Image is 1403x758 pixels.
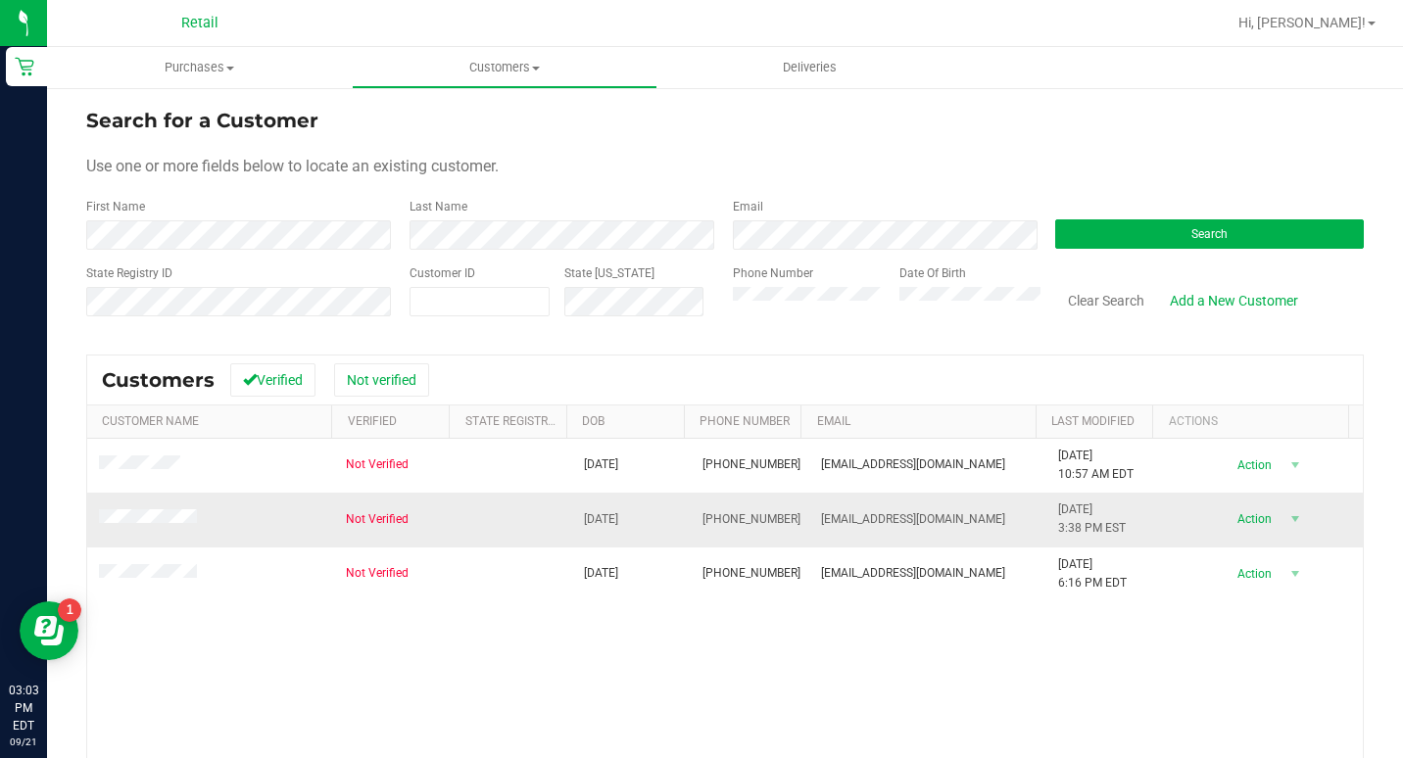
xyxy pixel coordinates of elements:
[1058,447,1134,484] span: [DATE] 10:57 AM EDT
[1283,560,1308,588] span: select
[733,198,763,215] label: Email
[702,564,800,583] span: [PHONE_NUMBER]
[733,264,813,282] label: Phone Number
[102,414,199,428] a: Customer Name
[1055,284,1157,317] button: Clear Search
[334,363,429,397] button: Not verified
[58,598,81,622] iframe: Resource center unread badge
[47,47,352,88] a: Purchases
[86,109,318,132] span: Search for a Customer
[756,59,863,76] span: Deliveries
[346,564,409,583] span: Not Verified
[465,414,568,428] a: State Registry Id
[410,264,475,282] label: Customer ID
[1220,451,1283,479] span: Action
[353,59,655,76] span: Customers
[1157,284,1311,317] a: Add a New Customer
[1058,500,1126,538] span: [DATE] 3:38 PM EST
[1169,414,1341,428] div: Actions
[86,157,499,175] span: Use one or more fields below to locate an existing customer.
[821,564,1005,583] span: [EMAIL_ADDRESS][DOMAIN_NAME]
[700,414,790,428] a: Phone Number
[702,510,800,529] span: [PHONE_NUMBER]
[899,264,966,282] label: Date Of Birth
[1191,227,1228,241] span: Search
[86,198,145,215] label: First Name
[1055,219,1364,249] button: Search
[564,264,654,282] label: State [US_STATE]
[1220,560,1283,588] span: Action
[346,455,409,474] span: Not Verified
[584,564,618,583] span: [DATE]
[657,47,962,88] a: Deliveries
[1238,15,1366,30] span: Hi, [PERSON_NAME]!
[584,455,618,474] span: [DATE]
[346,510,409,529] span: Not Verified
[702,455,800,474] span: [PHONE_NUMBER]
[1220,505,1283,533] span: Action
[410,198,467,215] label: Last Name
[86,264,172,282] label: State Registry ID
[1058,555,1127,592] span: [DATE] 6:16 PM EDT
[9,734,38,749] p: 09/21
[584,510,618,529] span: [DATE]
[821,455,1005,474] span: [EMAIL_ADDRESS][DOMAIN_NAME]
[15,57,34,76] inline-svg: Retail
[1051,414,1135,428] a: Last Modified
[352,47,656,88] a: Customers
[181,15,218,31] span: Retail
[817,414,850,428] a: Email
[102,368,215,392] span: Customers
[230,363,315,397] button: Verified
[1283,505,1308,533] span: select
[582,414,605,428] a: DOB
[9,682,38,734] p: 03:03 PM EDT
[821,510,1005,529] span: [EMAIL_ADDRESS][DOMAIN_NAME]
[47,59,352,76] span: Purchases
[348,414,397,428] a: Verified
[1283,451,1308,479] span: select
[20,601,78,660] iframe: Resource center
